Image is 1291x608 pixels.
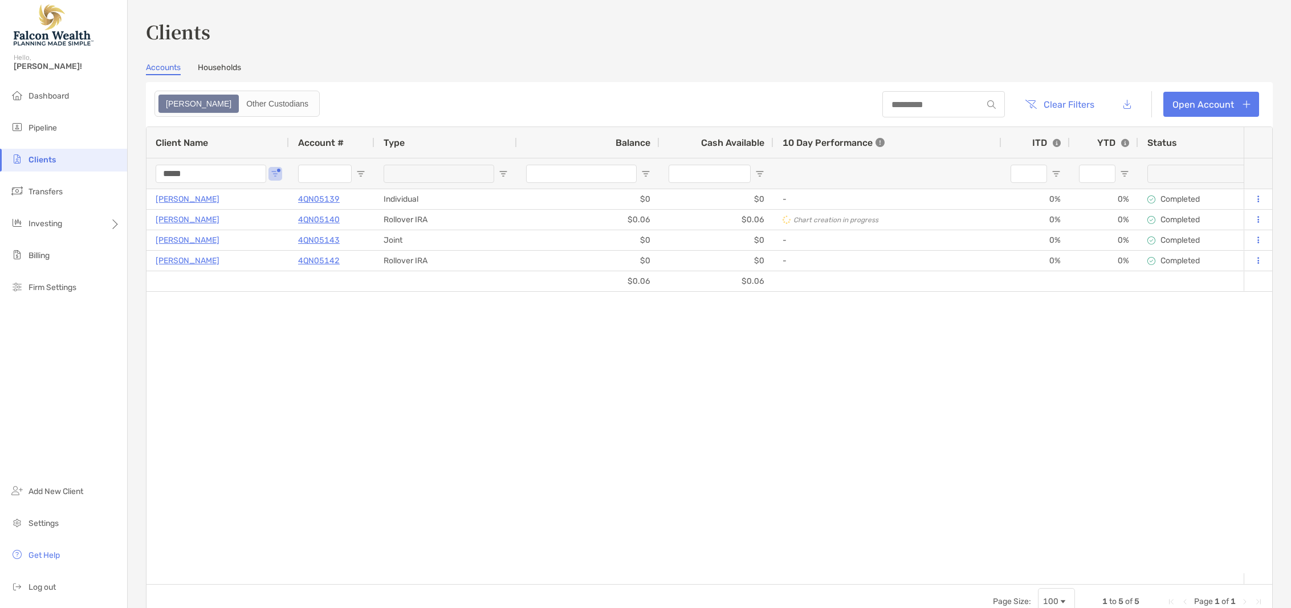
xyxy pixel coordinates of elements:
img: firm-settings icon [10,280,24,293]
img: complete icon [1147,236,1155,244]
img: dashboard icon [10,88,24,102]
span: Page [1194,597,1213,606]
span: Client Name [156,137,208,148]
h3: Clients [146,18,1273,44]
span: Settings [28,519,59,528]
div: Previous Page [1180,597,1190,606]
p: [PERSON_NAME] [156,254,219,268]
div: $0.06 [517,271,659,291]
img: pipeline icon [10,120,24,134]
input: Cash Available Filter Input [669,165,751,183]
p: Completed [1160,215,1200,225]
button: Open Filter Menu [356,169,365,178]
span: Clients [28,155,56,165]
div: 0% [1070,189,1138,209]
span: [PERSON_NAME]! [14,62,120,71]
p: Chart creation in progress [793,216,878,224]
img: add_new_client icon [10,484,24,497]
div: 0% [1001,189,1070,209]
div: - [783,231,992,250]
img: Falcon Wealth Planning Logo [14,5,93,46]
div: Next Page [1240,597,1249,606]
div: 0% [1070,230,1138,250]
div: $0.06 [517,210,659,230]
div: 0% [1001,210,1070,230]
input: Balance Filter Input [526,165,637,183]
a: Open Account [1163,92,1259,117]
input: Account # Filter Input [298,165,352,183]
div: $0 [659,251,773,271]
div: Last Page [1254,597,1263,606]
button: Clear Filters [1016,92,1103,117]
div: 10 Day Performance [783,127,885,158]
span: 1 [1102,597,1107,606]
a: Accounts [146,63,181,75]
img: input icon [987,100,996,109]
div: $0 [517,189,659,209]
input: Client Name Filter Input [156,165,266,183]
div: - [783,251,992,270]
span: Pipeline [28,123,57,133]
span: Add New Client [28,487,83,496]
button: Open Filter Menu [1052,169,1061,178]
button: Open Filter Menu [271,169,280,178]
span: Type [384,137,405,148]
a: [PERSON_NAME] [156,192,219,206]
button: Open Filter Menu [499,169,508,178]
button: Open Filter Menu [1120,169,1129,178]
div: Other Custodians [240,96,315,112]
img: complete icon [1147,257,1155,265]
span: Account # [298,137,344,148]
div: Page Size: [993,597,1031,606]
div: 0% [1001,230,1070,250]
span: Dashboard [28,91,69,101]
img: complete icon [1147,195,1155,203]
img: settings icon [10,516,24,529]
div: $0 [659,189,773,209]
span: of [1221,597,1229,606]
img: logout icon [10,580,24,593]
div: YTD [1097,137,1129,148]
p: Completed [1160,256,1200,266]
div: Rollover IRA [374,251,517,271]
span: Cash Available [701,137,764,148]
a: [PERSON_NAME] [156,213,219,227]
p: Completed [1160,235,1200,245]
div: - [783,190,992,209]
div: 0% [1001,251,1070,271]
span: Firm Settings [28,283,76,292]
span: 5 [1118,597,1123,606]
img: get-help icon [10,548,24,561]
a: Households [198,63,241,75]
a: 4QN05140 [298,213,340,227]
div: 100 [1043,597,1058,606]
button: Open Filter Menu [755,169,764,178]
img: complete icon [1147,216,1155,224]
div: 0% [1070,251,1138,271]
img: investing icon [10,216,24,230]
div: Joint [374,230,517,250]
div: $0.06 [659,210,773,230]
a: 4QN05139 [298,192,340,206]
a: [PERSON_NAME] [156,233,219,247]
div: $0.06 [659,271,773,291]
div: First Page [1167,597,1176,606]
img: transfers icon [10,184,24,198]
span: 1 [1231,597,1236,606]
a: 4QN05143 [298,233,340,247]
button: Open Filter Menu [641,169,650,178]
div: $0 [659,230,773,250]
div: ITD [1032,137,1061,148]
img: clients icon [10,152,24,166]
input: YTD Filter Input [1079,165,1115,183]
span: Get Help [28,550,60,560]
span: Transfers [28,187,63,197]
span: 1 [1215,597,1220,606]
span: 5 [1134,597,1139,606]
a: 4QN05142 [298,254,340,268]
